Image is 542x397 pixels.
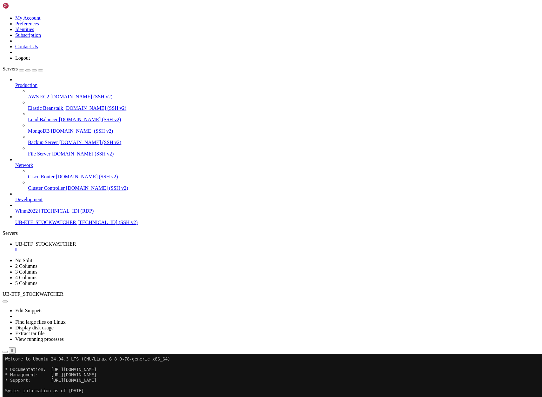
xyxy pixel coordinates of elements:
x-row: * Documentation: [URL][DOMAIN_NAME] [3,13,459,18]
a: Identities [15,27,34,32]
div: (23, 31) [64,166,67,172]
a: No Split [15,258,32,263]
span: Development [15,197,43,202]
a: File Server [DOMAIN_NAME] (SSH v2) [28,151,539,157]
x-row: Expanded Security Maintenance for Applications is not enabled. [3,119,459,124]
span: Winm2022 [15,208,38,214]
a: 5 Columns [15,281,37,286]
li: Cisco Router [DOMAIN_NAME] (SSH v2) [28,168,539,180]
a: Cluster Controller [DOMAIN_NAME] (SSH v2) [28,185,539,191]
a: View running processes [15,336,64,342]
li: Backup Server [DOMAIN_NAME] (SSH v2) [28,134,539,145]
a: Servers [3,66,43,71]
li: AWS EC2 [DOMAIN_NAME] (SSH v2) [28,88,539,100]
span: [TECHNICAL_ID] (RDP) [39,208,94,214]
li: Elastic Beanstalk [DOMAIN_NAME] (SSH v2) [28,100,539,111]
x-row: Last login: [DATE] from [TECHNICAL_ID] [3,161,459,166]
span: [DOMAIN_NAME] (SSH v2) [64,105,127,111]
a: My Account [15,15,41,21]
x-row: See [URL][DOMAIN_NAME] or run: sudo pro status [3,145,459,150]
a: Production [15,83,539,88]
a: Find large files on Linux [15,319,66,325]
span: AWS EC2 [28,94,49,99]
span: ubuntu@vps-d35ccc65 [3,166,51,171]
a: AWS EC2 [DOMAIN_NAME] (SSH v2) [28,94,539,100]
x-row: Usage of /: 9.8% of 76.45GB [3,50,459,56]
li: Production [15,77,539,157]
span: [TECHNICAL_ID] (SSH v2) [77,220,138,225]
a: Elastic Beanstalk [DOMAIN_NAME] (SSH v2) [28,105,539,111]
x-row: Welcome to Ubuntu 24.04.3 LTS (GNU/Linux 6.8.0-78-generic x86_64) [3,3,459,8]
a: UB-ETF_STOCKWATCHER [TECHNICAL_ID] (SSH v2) [15,220,539,225]
span: [DOMAIN_NAME] (SSH v2) [59,117,121,122]
x-row: Swap usage: 0% [3,61,459,66]
span: [DOMAIN_NAME] (SSH v2) [66,185,128,191]
a: Edit Snippets [15,308,43,313]
li: MongoDB [DOMAIN_NAME] (SSH v2) [28,122,539,134]
span: File Server [28,151,50,156]
img: Shellngn [3,3,39,9]
div: Servers [3,230,539,236]
x-row: * Strictly confined Kubernetes makes edge and IoT secure. Learn how MicroK8s [3,92,459,98]
x-row: IPv4 address for ens3: [TECHNICAL_ID] [3,76,459,82]
x-row: Processes: 136 [3,66,459,71]
a: Backup Server [DOMAIN_NAME] (SSH v2) [28,140,539,145]
a: Subscription [15,32,41,38]
span: [DOMAIN_NAME] (SSH v2) [51,128,113,134]
a: Cisco Router [DOMAIN_NAME] (SSH v2) [28,174,539,180]
a: Display disk usage [15,325,54,330]
li: Winm2022 [TECHNICAL_ID] (RDP) [15,202,539,214]
a: UB-ETF_STOCKWATCHER [15,241,539,253]
li: UB-ETF_STOCKWATCHER [TECHNICAL_ID] (SSH v2) [15,214,539,225]
a:  [15,247,539,253]
x-row: just raised the bar for easy, resilient and secure K8s cluster deployment. [3,97,459,103]
a: Development [15,197,539,202]
span: Cisco Router [28,174,55,179]
li: Load Balancer [DOMAIN_NAME] (SSH v2) [28,111,539,122]
span: UB-ETF_STOCKWATCHER [15,241,76,247]
x-row: System information as of [DATE] [3,34,459,40]
x-row: : $ [3,166,459,171]
span: Production [15,83,37,88]
a: Logout [15,55,30,61]
div:  [11,348,13,353]
span: Servers [3,66,18,71]
x-row: Users logged in: 0 [3,71,459,76]
li: Development [15,191,539,202]
a: 2 Columns [15,263,37,269]
span: [DOMAIN_NAME] (SSH v2) [50,94,113,99]
a: Preferences [15,21,39,26]
span: MongoDB [28,128,50,134]
li: Network [15,157,539,191]
span: [DOMAIN_NAME] (SSH v2) [59,140,122,145]
span: Load Balancer [28,117,58,122]
a: MongoDB [DOMAIN_NAME] (SSH v2) [28,128,539,134]
span: Backup Server [28,140,58,145]
span: UB-ETF_STOCKWATCHER [15,220,76,225]
x-row: Enable ESM Apps to receive additional future security updates. [3,140,459,145]
span: Network [15,162,33,168]
x-row: Memory usage: 16% [3,55,459,61]
a: 4 Columns [15,275,37,280]
a: Network [15,162,539,168]
x-row: * Support: [URL][DOMAIN_NAME] [3,24,459,29]
x-row: 0 updates can be applied immediately. [3,129,459,135]
a: Load Balancer [DOMAIN_NAME] (SSH v2) [28,117,539,122]
x-row: IPv6 address for ens3: [TECHNICAL_ID] [3,82,459,87]
span: [DOMAIN_NAME] (SSH v2) [56,174,118,179]
a: Winm2022 [TECHNICAL_ID] (RDP) [15,208,539,214]
span: UB-ETF_STOCKWATCHER [3,291,63,297]
x-row: [URL][DOMAIN_NAME] [3,108,459,114]
a: Contact Us [15,44,38,49]
a: Extract tar file [15,331,44,336]
button:  [9,347,16,354]
span: [DOMAIN_NAME] (SSH v2) [52,151,114,156]
span: Elastic Beanstalk [28,105,63,111]
x-row: System load: 0.0 [3,45,459,50]
span: ~ [53,166,56,171]
li: Cluster Controller [DOMAIN_NAME] (SSH v2) [28,180,539,191]
span: Cluster Controller [28,185,65,191]
x-row: * Management: [URL][DOMAIN_NAME] [3,18,459,24]
li: File Server [DOMAIN_NAME] (SSH v2) [28,145,539,157]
